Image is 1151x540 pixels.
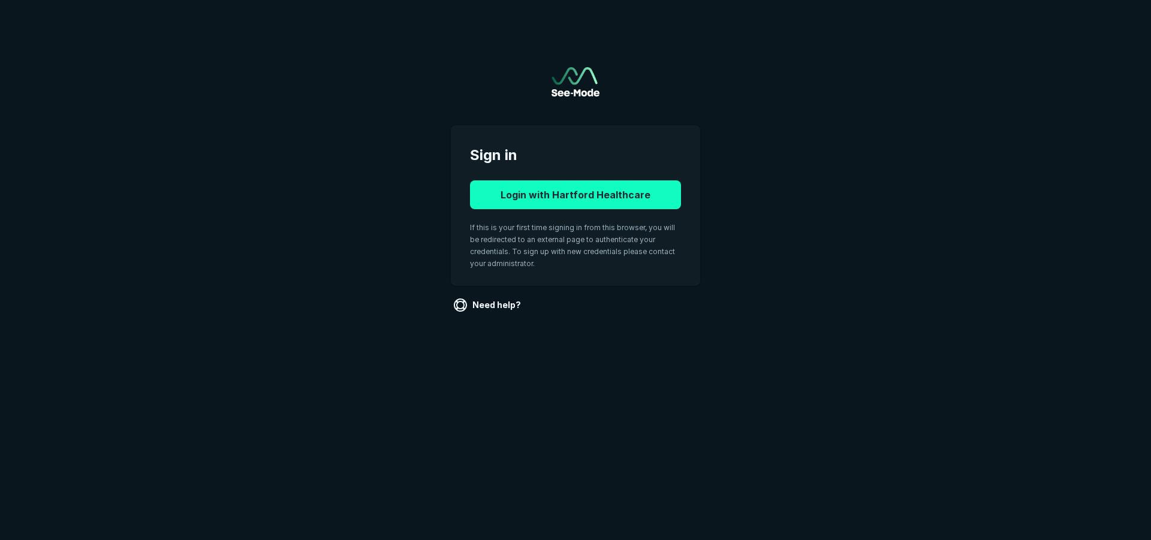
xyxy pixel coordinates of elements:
img: See-Mode Logo [552,67,599,96]
span: If this is your first time signing in from this browser, you will be redirected to an external pa... [470,223,675,268]
button: Login with Hartford Healthcare [470,180,681,209]
a: Go to sign in [552,67,599,96]
a: Need help? [451,295,526,315]
span: Sign in [470,144,681,166]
